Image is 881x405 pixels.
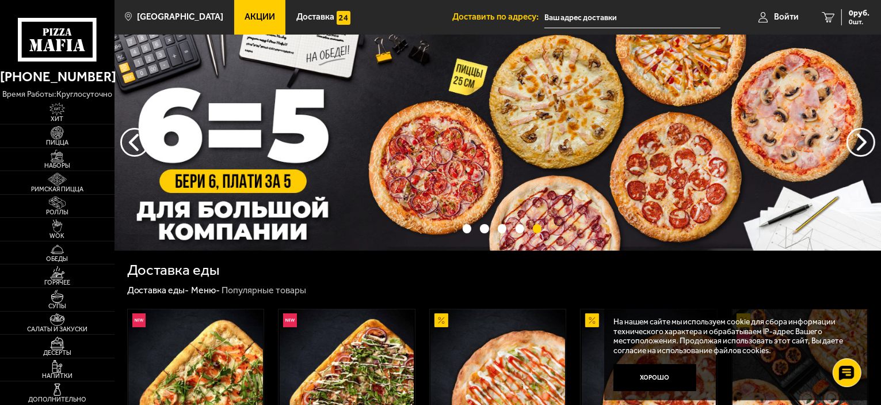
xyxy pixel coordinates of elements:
span: Войти [774,13,799,21]
span: Доставка [296,13,334,21]
img: Акционный [585,313,599,327]
img: Новинка [132,313,146,327]
p: На нашем сайте мы используем cookie для сбора информации технического характера и обрабатываем IP... [613,317,852,355]
img: Акционный [434,313,448,327]
span: Акции [245,13,275,21]
button: точки переключения [463,224,471,233]
button: точки переключения [498,224,506,233]
span: 0 шт. [849,18,869,25]
a: Доставка еды- [127,285,189,296]
span: [GEOGRAPHIC_DATA] [137,13,223,21]
button: точки переключения [533,224,541,233]
button: следующий [120,128,149,157]
a: Меню- [191,285,220,296]
div: Популярные товары [222,285,306,297]
img: Новинка [283,313,297,327]
span: Доставить по адресу: [452,13,544,21]
button: точки переключения [516,224,524,233]
span: 0 руб. [849,9,869,17]
h1: Доставка еды [127,263,220,278]
img: 15daf4d41897b9f0e9f617042186c801.svg [337,11,350,25]
button: Хорошо [613,364,696,392]
input: Ваш адрес доставки [544,7,720,28]
button: точки переключения [480,224,489,233]
button: предыдущий [846,128,875,157]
